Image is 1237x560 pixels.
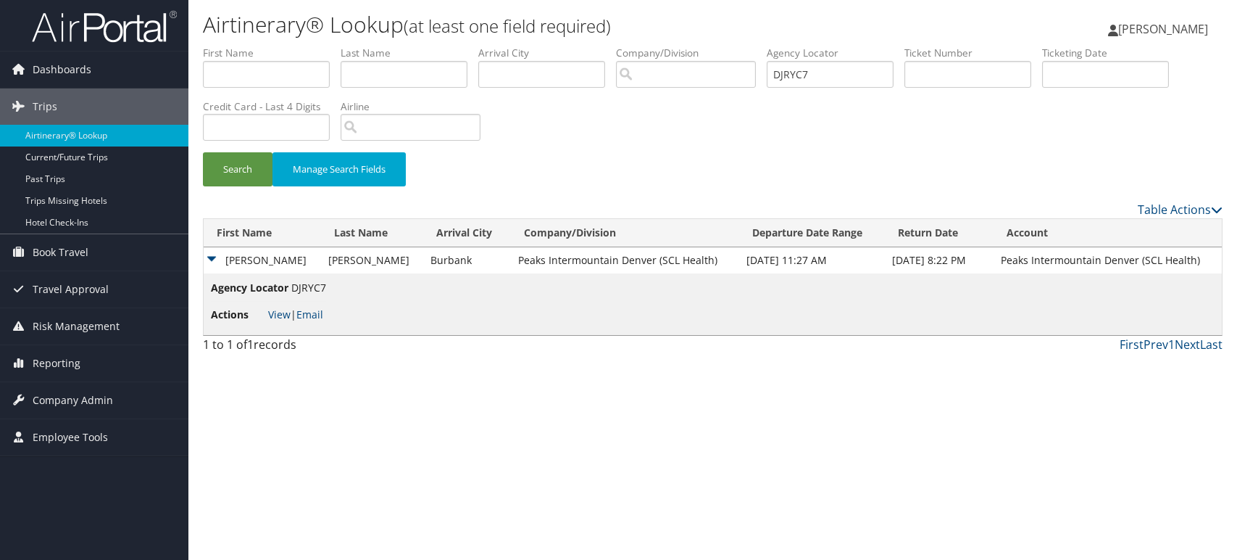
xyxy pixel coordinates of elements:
td: Burbank [423,247,511,273]
td: [PERSON_NAME] [204,247,321,273]
span: Employee Tools [33,419,108,456]
span: Book Travel [33,234,88,271]
label: First Name [203,46,341,60]
td: [DATE] 8:22 PM [885,247,994,273]
a: Table Actions [1138,202,1223,218]
label: Airline [341,99,491,114]
td: [PERSON_NAME] [321,247,423,273]
span: Trips [33,88,57,125]
span: Company Admin [33,382,113,419]
label: Arrival City [478,46,616,60]
a: 1 [1168,337,1175,353]
th: Departure Date Range: activate to sort column ascending [739,219,885,247]
span: DJRYC7 [291,281,326,295]
span: Risk Management [33,308,120,345]
th: First Name: activate to sort column ascending [204,219,321,247]
label: Credit Card - Last 4 Digits [203,99,341,114]
a: First [1120,337,1144,353]
label: Agency Locator [767,46,904,60]
td: Peaks Intermountain Denver (SCL Health) [511,247,739,273]
th: Last Name: activate to sort column ascending [321,219,423,247]
td: [DATE] 11:27 AM [739,247,885,273]
span: 1 [247,337,254,353]
button: Manage Search Fields [272,152,406,186]
a: Prev [1144,337,1168,353]
span: [PERSON_NAME] [1118,21,1208,37]
span: Actions [211,307,265,323]
th: Account: activate to sort column ascending [994,219,1222,247]
small: (at least one field required) [404,14,611,38]
h1: Airtinerary® Lookup [203,9,883,40]
label: Company/Division [616,46,767,60]
a: Next [1175,337,1200,353]
span: Travel Approval [33,271,109,308]
td: Peaks Intermountain Denver (SCL Health) [994,247,1222,273]
span: Dashboards [33,52,91,88]
span: Agency Locator [211,280,288,296]
label: Ticket Number [904,46,1042,60]
th: Return Date: activate to sort column ascending [885,219,994,247]
a: [PERSON_NAME] [1108,7,1223,51]
a: Last [1200,337,1223,353]
a: View [268,308,291,321]
th: Company/Division [511,219,739,247]
span: Reporting [33,345,80,382]
a: Email [296,308,323,321]
label: Ticketing Date [1042,46,1180,60]
span: | [268,308,323,321]
button: Search [203,152,272,186]
img: airportal-logo.png [32,9,177,44]
div: 1 to 1 of records [203,336,441,361]
label: Last Name [341,46,478,60]
th: Arrival City: activate to sort column ascending [423,219,511,247]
